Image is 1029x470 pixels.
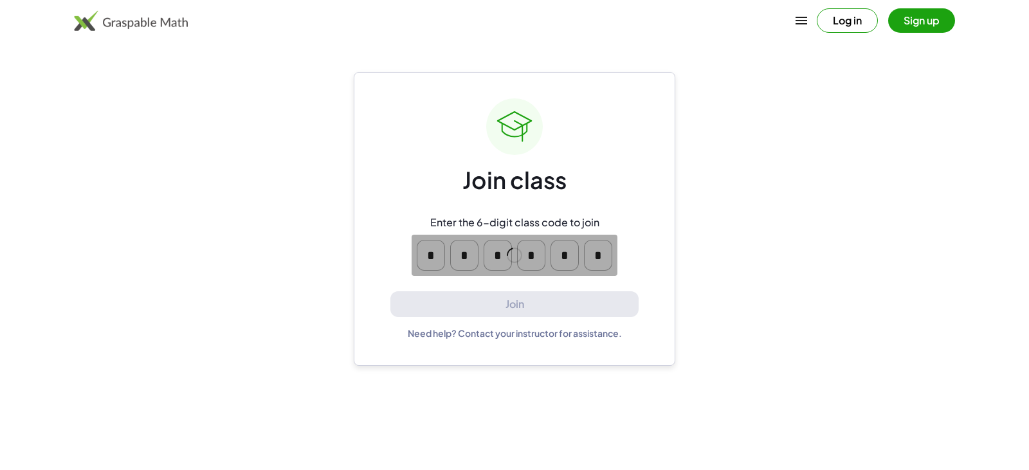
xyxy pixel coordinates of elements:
[430,216,599,230] div: Enter the 6-digit class code to join
[462,165,567,195] div: Join class
[888,8,955,33] button: Sign up
[390,291,639,318] button: Join
[817,8,878,33] button: Log in
[408,327,622,339] div: Need help? Contact your instructor for assistance.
